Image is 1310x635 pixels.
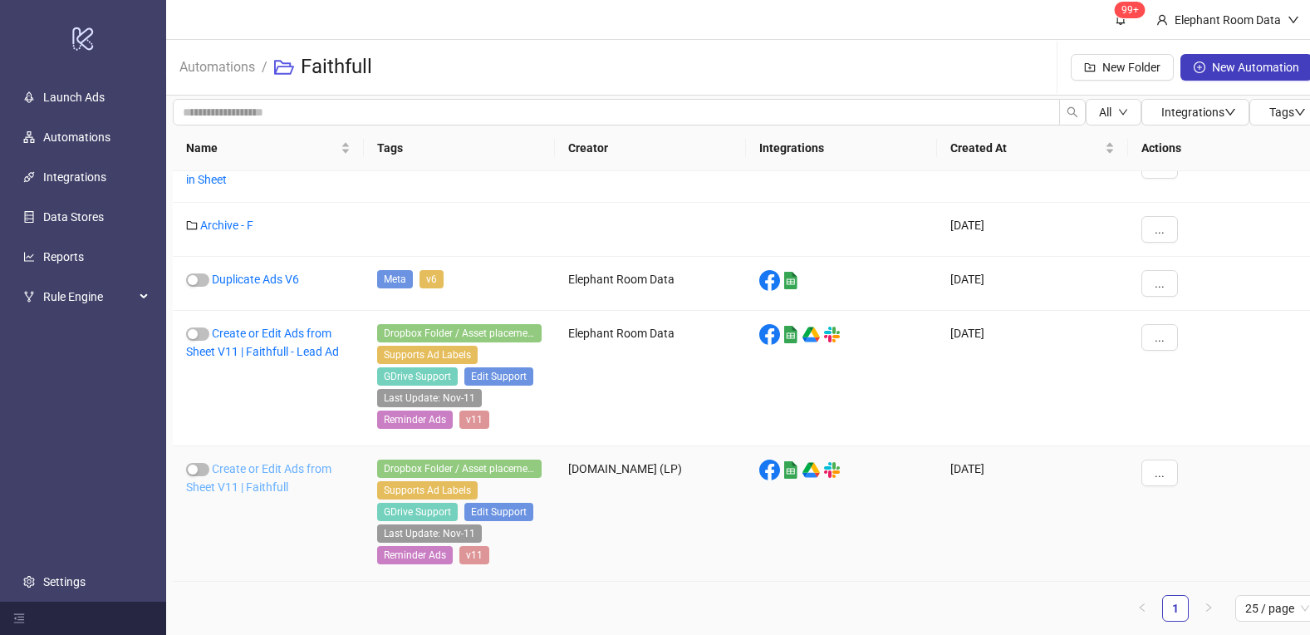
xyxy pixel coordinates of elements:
button: Integrationsdown [1141,99,1249,126]
span: Supports Ad Labels [377,481,478,500]
span: down [1288,14,1299,26]
a: Automations [43,130,110,144]
th: Creator [555,126,746,171]
li: Previous Page [1129,595,1155,622]
a: Duplicate Ads V6 [212,273,299,286]
span: Edit Support [464,503,533,521]
span: Dropbox Folder / Asset placement detection [377,324,542,342]
span: 25 / page [1245,596,1309,621]
div: Elephant Room Data [555,257,746,311]
div: [DOMAIN_NAME] (LP) [555,446,746,582]
a: Settings [43,575,86,588]
span: left [1137,603,1147,613]
div: [DATE] [937,139,1128,203]
div: [DATE] [937,257,1128,311]
span: New Automation [1212,61,1299,74]
span: Reminder Ads [377,546,453,564]
a: Data Stores [43,210,104,224]
span: menu-fold [13,613,25,624]
div: Elephant Room Data [1168,11,1288,29]
span: fork [23,291,35,303]
button: Alldown [1086,99,1141,126]
button: right [1195,595,1222,622]
span: Name [186,139,337,157]
a: Create or Edit Ads from Sheet V11 | Faithfull - Lead Ad [186,327,339,358]
span: down [1294,106,1306,118]
span: down [1118,107,1128,117]
span: v11 [459,411,489,429]
a: Launch Ads [43,91,105,104]
span: Rule Engine [43,280,135,313]
li: / [262,41,267,94]
span: search [1067,106,1078,118]
span: Created At [950,139,1101,157]
th: Name [173,126,364,171]
span: Meta [377,270,413,288]
a: 1 [1163,596,1188,621]
th: Created At [937,126,1128,171]
button: ... [1141,460,1178,486]
a: Archive - F [200,219,253,232]
button: left [1129,595,1155,622]
li: Next Page [1195,595,1222,622]
span: GDrive Support [377,367,458,386]
span: ... [1155,331,1165,344]
span: Tags [1269,106,1306,119]
span: user [1156,14,1168,26]
span: Supports Ad Labels [377,346,478,364]
span: Reminder Ads [377,411,453,429]
div: [DATE] [937,203,1128,257]
div: Elephant Room Data [555,311,746,446]
a: Automations [176,57,258,75]
span: v6 [419,270,444,288]
span: Last Update: Nov-11 [377,524,482,543]
button: ... [1141,324,1178,351]
a: Reports [43,250,84,263]
th: Integrations [746,126,937,171]
span: Integrations [1161,106,1236,119]
span: folder [186,219,198,231]
h3: Faithfull [301,54,372,81]
li: 1 [1162,595,1189,622]
span: ... [1155,223,1165,236]
span: folder-add [1084,62,1096,73]
span: ... [1155,466,1165,480]
span: GDrive Support [377,503,458,521]
span: down [1224,106,1236,118]
span: bell [1115,13,1126,25]
span: Last Update: Nov-11 [377,389,482,407]
th: Tags [364,126,555,171]
a: Create or Edit Ads from Sheet V11 | Faithfull [186,462,331,494]
span: right [1204,603,1214,613]
sup: 1438 [1115,2,1146,18]
span: Dropbox Folder / Asset placement detection [377,460,542,478]
span: Edit Support [464,367,533,386]
a: Integrations [43,170,106,184]
button: New Folder [1071,54,1174,81]
span: New Folder [1102,61,1160,74]
button: ... [1141,216,1178,243]
span: ... [1155,277,1165,290]
div: [DATE] [937,311,1128,446]
button: ... [1141,270,1178,297]
span: plus-circle [1194,62,1205,73]
div: [DATE] [937,446,1128,582]
span: All [1099,106,1111,119]
span: v11 [459,546,489,564]
span: folder-open [274,57,294,77]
